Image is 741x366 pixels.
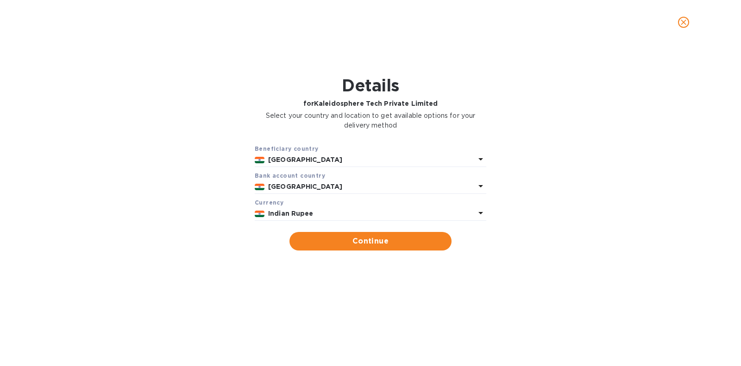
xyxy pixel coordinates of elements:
b: for Kaleidosphere Tech Private Limited [303,100,438,107]
b: Indian Rupee [268,210,314,217]
p: Select your country and location to get available options for your delivery method [255,111,486,130]
h1: Details [255,76,486,95]
span: Continue [297,236,444,247]
button: Continue [289,232,452,250]
b: [GEOGRAPHIC_DATA] [268,156,342,163]
b: Bank account cоuntry [255,172,325,179]
img: INR [255,211,264,217]
img: IN [255,157,264,163]
b: Currency [255,199,283,206]
b: Beneficiary country [255,145,319,152]
img: IN [255,184,264,190]
button: close [672,11,695,33]
b: [GEOGRAPHIC_DATA] [268,183,342,190]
